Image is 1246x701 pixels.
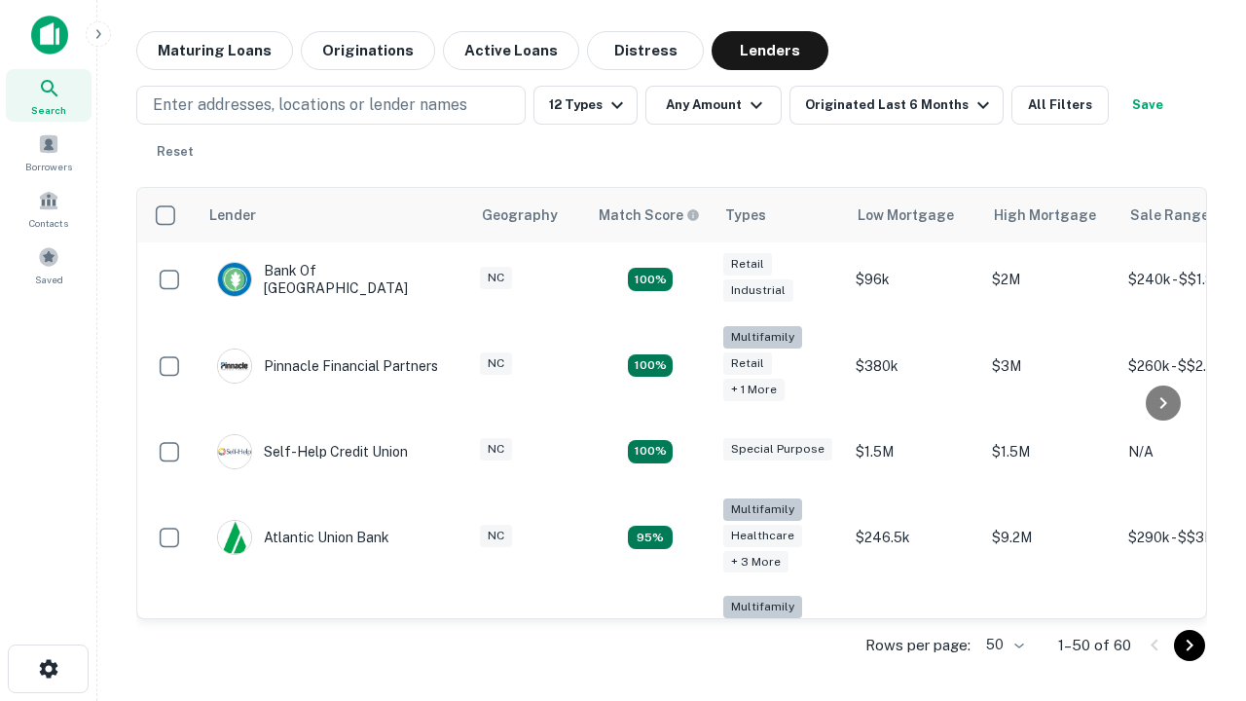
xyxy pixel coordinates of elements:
div: NC [480,438,512,461]
button: Save your search to get updates of matches that match your search criteria. [1117,86,1179,125]
div: Pinnacle Financial Partners [217,349,438,384]
div: NC [480,525,512,547]
div: Industrial [723,279,793,302]
span: Contacts [29,215,68,231]
div: Geography [482,203,558,227]
td: $246k [846,586,982,684]
button: Any Amount [645,86,782,125]
div: Matching Properties: 17, hasApolloMatch: undefined [628,354,673,378]
span: Saved [35,272,63,287]
td: $246.5k [846,489,982,587]
th: Capitalize uses an advanced AI algorithm to match your search with the best lender. The match sco... [587,188,714,242]
button: 12 Types [533,86,638,125]
span: Search [31,102,66,118]
td: $1.5M [982,415,1118,489]
div: Retail [723,352,772,375]
div: 50 [978,631,1027,659]
iframe: Chat Widget [1149,483,1246,576]
th: Types [714,188,846,242]
button: Active Loans [443,31,579,70]
button: Go to next page [1174,630,1205,661]
div: Sale Range [1130,203,1209,227]
div: Matching Properties: 11, hasApolloMatch: undefined [628,440,673,463]
div: Bank Of [GEOGRAPHIC_DATA] [217,262,451,297]
p: 1–50 of 60 [1058,634,1131,657]
div: Special Purpose [723,438,832,461]
div: Self-help Credit Union [217,434,408,469]
th: Low Mortgage [846,188,982,242]
td: $380k [846,316,982,415]
th: High Mortgage [982,188,1118,242]
th: Lender [198,188,470,242]
a: Search [6,69,92,122]
img: picture [218,521,251,554]
div: The Fidelity Bank [217,618,375,653]
div: Retail [723,253,772,276]
div: NC [480,267,512,289]
button: Enter addresses, locations or lender names [136,86,526,125]
div: Healthcare [723,525,802,547]
img: picture [218,435,251,468]
img: capitalize-icon.png [31,16,68,55]
th: Geography [470,188,587,242]
td: $2M [982,242,1118,316]
td: $3.2M [982,586,1118,684]
p: Enter addresses, locations or lender names [153,93,467,117]
h6: Match Score [599,204,696,226]
div: + 3 more [723,551,788,573]
button: Lenders [712,31,828,70]
div: NC [480,352,512,375]
div: Matching Properties: 9, hasApolloMatch: undefined [628,526,673,549]
div: + 1 more [723,379,785,401]
img: picture [218,263,251,296]
td: $96k [846,242,982,316]
td: $1.5M [846,415,982,489]
div: Atlantic Union Bank [217,520,389,555]
button: Distress [587,31,704,70]
p: Rows per page: [865,634,971,657]
button: Maturing Loans [136,31,293,70]
a: Saved [6,239,92,291]
button: Originations [301,31,435,70]
div: Types [725,203,766,227]
div: Matching Properties: 15, hasApolloMatch: undefined [628,268,673,291]
a: Borrowers [6,126,92,178]
div: Low Mortgage [858,203,954,227]
div: Multifamily [723,596,802,618]
td: $3M [982,316,1118,415]
div: Originated Last 6 Months [805,93,995,117]
div: Multifamily [723,498,802,521]
div: Capitalize uses an advanced AI algorithm to match your search with the best lender. The match sco... [599,204,700,226]
td: $9.2M [982,489,1118,587]
div: High Mortgage [994,203,1096,227]
span: Borrowers [25,159,72,174]
img: picture [218,350,251,383]
button: Originated Last 6 Months [789,86,1004,125]
div: Lender [209,203,256,227]
button: Reset [144,132,206,171]
a: Contacts [6,182,92,235]
div: Multifamily [723,326,802,349]
button: All Filters [1011,86,1109,125]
